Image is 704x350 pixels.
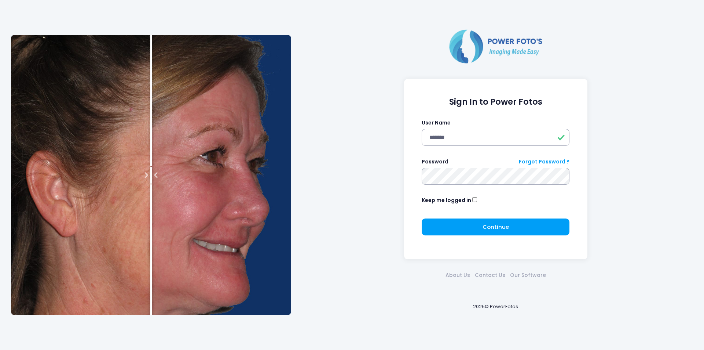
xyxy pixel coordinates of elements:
[446,28,545,65] img: Logo
[422,158,448,166] label: Password
[472,271,507,279] a: Contact Us
[422,196,471,204] label: Keep me logged in
[443,271,472,279] a: About Us
[483,223,509,231] span: Continue
[422,219,569,235] button: Continue
[507,271,548,279] a: Our Software
[298,291,693,322] div: 2025© PowerFotos
[422,97,569,107] h1: Sign In to Power Fotos
[422,119,451,127] label: User Name
[519,158,569,166] a: Forgot Password ?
